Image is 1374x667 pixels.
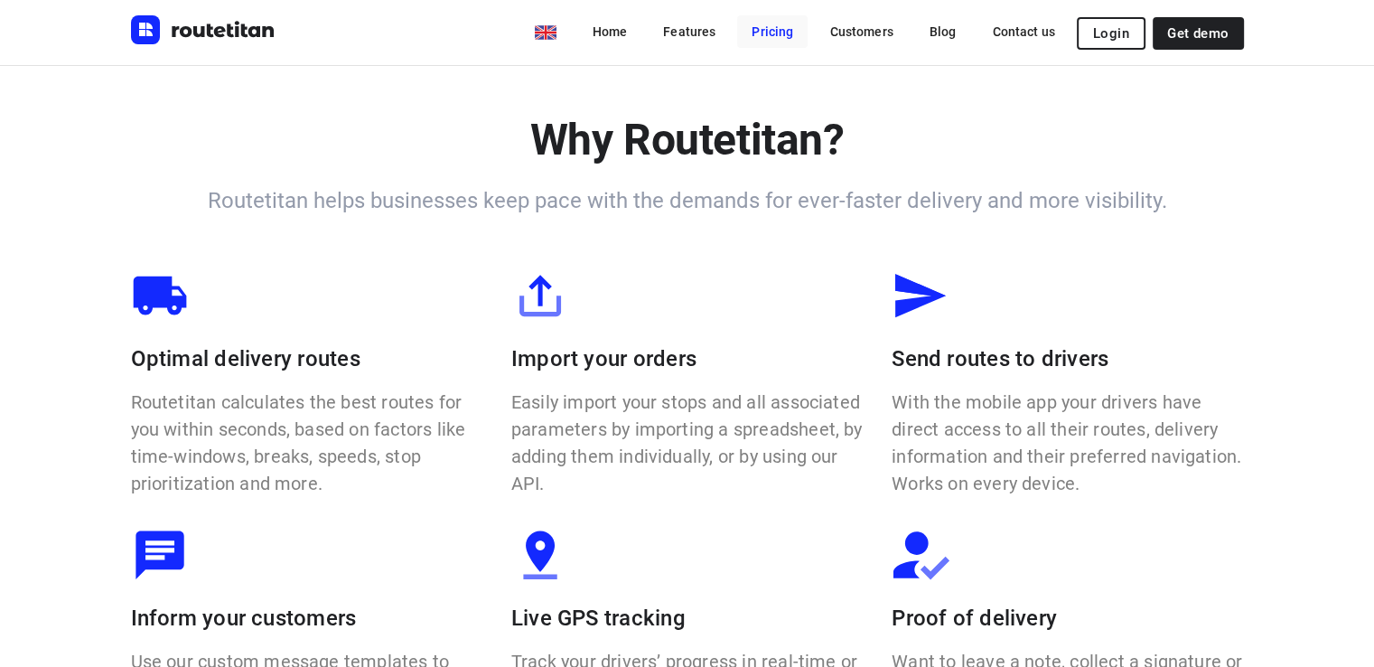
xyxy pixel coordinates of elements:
a: Blog [915,15,971,48]
a: Customers [815,15,907,48]
img: Routetitan logo [131,15,276,44]
p: Send routes to drivers [892,343,1243,374]
h6: Routetitan helps businesses keep pace with the demands for ever-faster delivery and more visibility. [131,185,1244,216]
span: Login [1093,26,1129,41]
p: Inform your customers [131,603,482,634]
p: Live GPS tracking [511,603,863,634]
p: Routetitan calculates the best routes for you within seconds, based on factors like time-windows,... [131,389,482,497]
p: With the mobile app your drivers have direct access to all their routes, delivery information and... [892,389,1243,497]
b: Why Routetitan? [529,114,844,165]
a: Get demo [1153,17,1243,50]
p: Proof of delivery [892,603,1243,634]
p: Optimal delivery routes [131,343,482,374]
a: Contact us [977,15,1070,48]
a: Home [578,15,642,48]
p: Import your orders [511,343,863,374]
p: Easily import your stops and all associated parameters by importing a spreadsheet, by adding them... [511,389,863,497]
a: Routetitan [131,15,276,49]
a: Pricing [737,15,808,48]
span: Get demo [1167,26,1229,41]
a: Features [649,15,730,48]
button: Login [1077,17,1145,50]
